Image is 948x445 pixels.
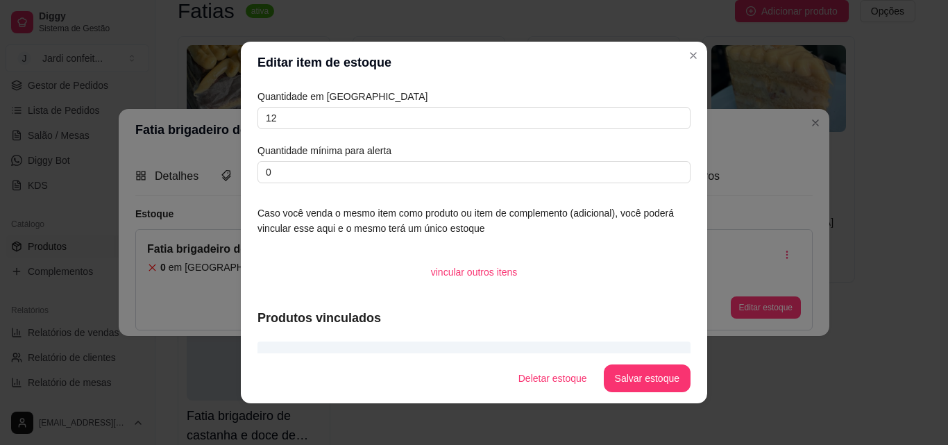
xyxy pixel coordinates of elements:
article: Quantidade mínima para alerta [257,143,691,158]
button: Deletar estoque [507,364,598,392]
header: Editar item de estoque [241,42,707,83]
button: Salvar estoque [604,364,691,392]
button: Close [682,44,704,67]
article: Produtos vinculados [257,308,691,328]
article: Quantidade em [GEOGRAPHIC_DATA] [257,89,691,104]
button: vincular outros itens [420,258,529,286]
article: Caso você venda o mesmo item como produto ou item de complemento (adicional), você poderá vincula... [257,205,691,236]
